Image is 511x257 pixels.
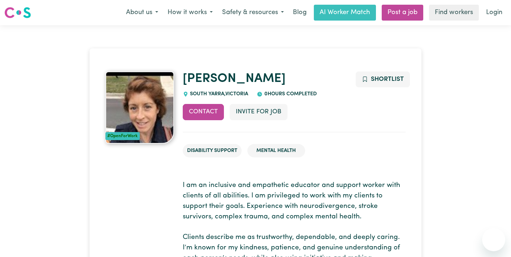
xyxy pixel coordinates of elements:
div: #OpenForWork [105,132,140,140]
iframe: Button to launch messaging window [482,228,505,251]
img: Careseekers logo [4,6,31,19]
span: 0 hours completed [263,91,317,97]
button: How it works [163,5,217,20]
button: Safety & resources [217,5,289,20]
a: Blog [289,5,311,21]
img: Olivia [105,71,174,144]
a: AI Worker Match [314,5,376,21]
span: Shortlist [371,76,404,82]
a: Login [482,5,507,21]
button: About us [121,5,163,20]
span: SOUTH YARRA , Victoria [189,91,248,97]
button: Add to shortlist [356,71,410,87]
button: Contact [183,104,224,120]
a: Careseekers logo [4,4,31,21]
a: [PERSON_NAME] [183,73,286,85]
button: Invite for Job [230,104,287,120]
li: Mental Health [247,144,305,158]
a: Find workers [429,5,479,21]
a: Olivia's profile picture'#OpenForWork [105,71,174,144]
a: Post a job [382,5,423,21]
li: Disability Support [183,144,242,158]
